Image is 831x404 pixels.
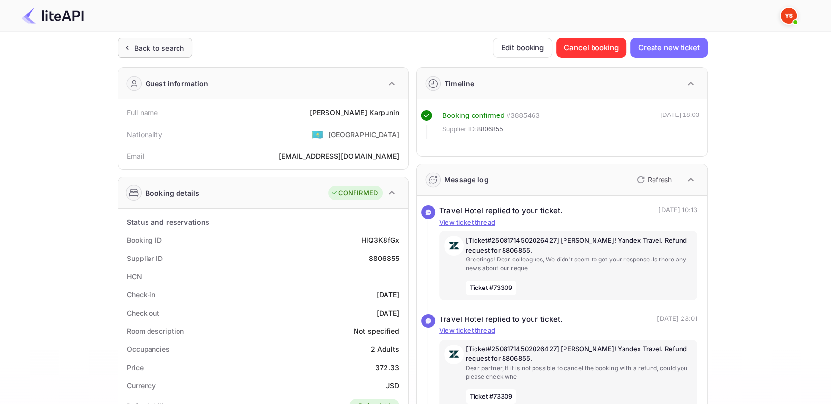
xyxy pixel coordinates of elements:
[648,174,672,185] p: Refresh
[354,326,399,336] div: Not specified
[439,205,563,217] div: Travel Hotel replied to your ticket.
[371,344,399,354] div: 2 Adults
[439,326,697,336] p: View ticket thread
[146,78,208,88] div: Guest information
[127,271,142,282] div: HCN
[445,78,474,88] div: Timeline
[127,326,183,336] div: Room description
[127,235,162,245] div: Booking ID
[466,345,692,364] p: [Ticket#25081714502026427] [PERSON_NAME]! Yandex Travel. Refund request for 8806855.
[658,205,697,217] p: [DATE] 10:13
[127,308,159,318] div: Check out
[556,38,626,58] button: Cancel booking
[377,308,399,318] div: [DATE]
[439,314,563,325] div: Travel Hotel replied to your ticket.
[385,380,399,391] div: USD
[361,235,399,245] div: HlQ3K8fGx
[127,129,162,140] div: Nationality
[127,289,155,300] div: Check-in
[506,110,540,121] div: # 3885463
[444,236,464,256] img: AwvSTEc2VUhQAAAAAElFTkSuQmCC
[312,125,323,143] span: United States
[445,174,489,185] div: Message log
[377,289,399,300] div: [DATE]
[310,107,399,117] div: [PERSON_NAME] Karpunin
[781,8,797,24] img: Yandex Support
[466,281,516,295] span: Ticket #73309
[127,362,144,373] div: Price
[442,124,476,134] span: Supplier ID:
[660,110,699,139] div: [DATE] 18:03
[442,110,505,121] div: Booking confirmed
[22,8,84,24] img: LiteAPI Logo
[331,188,378,198] div: CONFIRMED
[369,253,399,263] div: 8806855
[127,380,156,391] div: Currency
[444,345,464,364] img: AwvSTEc2VUhQAAAAAElFTkSuQmCC
[466,364,692,381] p: Dear partner, If it is not possible to cancel the booking with a refund, could you please check whe
[127,344,170,354] div: Occupancies
[439,218,697,228] p: View ticket thread
[630,38,708,58] button: Create new ticket
[127,253,163,263] div: Supplier ID
[466,389,516,404] span: Ticket #73309
[328,129,399,140] div: [GEOGRAPHIC_DATA]
[631,172,676,188] button: Refresh
[466,255,692,273] p: Greetings! Dear colleagues, We didn't seem to get your response. Is there any news about our reque
[127,107,158,117] div: Full name
[477,124,503,134] span: 8806855
[657,314,697,325] p: [DATE] 23:01
[466,236,692,255] p: [Ticket#25081714502026427] [PERSON_NAME]! Yandex Travel. Refund request for 8806855.
[493,38,552,58] button: Edit booking
[375,362,399,373] div: 372.33
[127,217,209,227] div: Status and reservations
[127,151,144,161] div: Email
[146,188,199,198] div: Booking details
[279,151,399,161] div: [EMAIL_ADDRESS][DOMAIN_NAME]
[134,43,184,53] div: Back to search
